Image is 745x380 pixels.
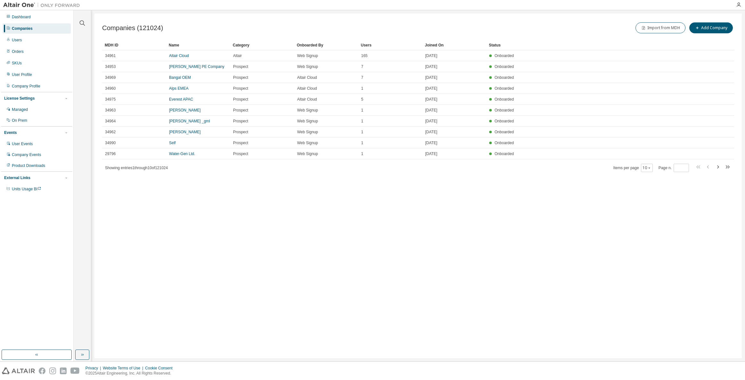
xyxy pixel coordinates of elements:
div: Company Events [12,152,41,157]
span: [DATE] [425,53,437,58]
img: linkedin.svg [60,368,67,374]
div: Status [489,40,696,50]
span: 29796 [105,151,116,156]
a: [PERSON_NAME] [169,130,201,134]
span: Units Usage BI [12,187,41,191]
span: Web Signup [297,64,318,69]
span: Web Signup [297,108,318,113]
div: Category [233,40,292,50]
span: Onboarded [495,108,514,112]
span: Prospect [233,86,248,91]
span: [DATE] [425,97,437,102]
a: [PERSON_NAME] [169,108,201,112]
div: Name [169,40,228,50]
span: 1 [361,140,363,145]
span: Onboarded [495,152,514,156]
span: 34969 [105,75,116,80]
span: Prospect [233,129,248,135]
div: User Profile [12,72,32,77]
span: 34975 [105,97,116,102]
div: On Prem [12,118,27,123]
img: Altair One [3,2,83,8]
span: Web Signup [297,53,318,58]
span: 34962 [105,129,116,135]
span: Onboarded [495,86,514,91]
span: [DATE] [425,129,437,135]
span: 1 [361,108,363,113]
div: License Settings [4,96,35,101]
span: Companies (121024) [102,24,163,32]
span: Page n. [659,164,689,172]
span: [DATE] [425,151,437,156]
div: Company Profile [12,84,40,89]
span: 34960 [105,86,116,91]
div: Product Downloads [12,163,45,168]
span: 165 [361,53,368,58]
p: © 2025 Altair Engineering, Inc. All Rights Reserved. [85,371,176,376]
div: Dashboard [12,14,31,20]
a: Water-Gen Ltd. [169,152,195,156]
span: Web Signup [297,119,318,124]
div: MDH ID [105,40,164,50]
span: Prospect [233,151,248,156]
div: Users [361,40,420,50]
div: Privacy [85,366,103,371]
span: [DATE] [425,119,437,124]
span: Onboarded [495,130,514,134]
a: Alps EMEA [169,86,189,91]
div: Website Terms of Use [103,366,145,371]
div: Orders [12,49,24,54]
span: 1 [361,119,363,124]
div: Events [4,130,17,135]
span: Web Signup [297,151,318,156]
span: 34963 [105,108,116,113]
span: Prospect [233,119,248,124]
span: Onboarded [495,54,514,58]
div: User Events [12,141,33,146]
button: 10 [643,165,651,170]
span: 7 [361,64,363,69]
span: 34961 [105,53,116,58]
div: Onboarded By [297,40,356,50]
span: Prospect [233,108,248,113]
span: Prospect [233,75,248,80]
img: altair_logo.svg [2,368,35,374]
span: Items per page [613,164,653,172]
span: 1 [361,129,363,135]
span: [DATE] [425,75,437,80]
a: [PERSON_NAME] PE Company [169,64,224,69]
span: Onboarded [495,119,514,123]
span: 5 [361,97,363,102]
span: Web Signup [297,140,318,145]
span: Showing entries 1 through 10 of 121024 [105,166,168,170]
span: Web Signup [297,129,318,135]
span: [DATE] [425,140,437,145]
img: instagram.svg [49,368,56,374]
a: Everest APAC [169,97,193,102]
div: External Links [4,175,30,180]
span: 34990 [105,140,116,145]
span: Prospect [233,64,248,69]
img: facebook.svg [39,368,45,374]
div: Users [12,37,22,43]
span: 34964 [105,119,116,124]
span: Altair Cloud [297,97,317,102]
span: 34953 [105,64,116,69]
div: Companies [12,26,33,31]
div: SKUs [12,61,22,66]
div: Cookie Consent [145,366,176,371]
span: Onboarded [495,141,514,145]
span: Onboarded [495,64,514,69]
a: Bangal OEM [169,75,191,80]
span: Prospect [233,140,248,145]
span: [DATE] [425,108,437,113]
div: Managed [12,107,28,112]
button: Add Company [689,22,733,33]
span: Altair Cloud [297,75,317,80]
button: Import from MDH [636,22,685,33]
span: Altair [233,53,242,58]
img: youtube.svg [70,368,80,374]
span: Prospect [233,97,248,102]
span: [DATE] [425,64,437,69]
span: Onboarded [495,75,514,80]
